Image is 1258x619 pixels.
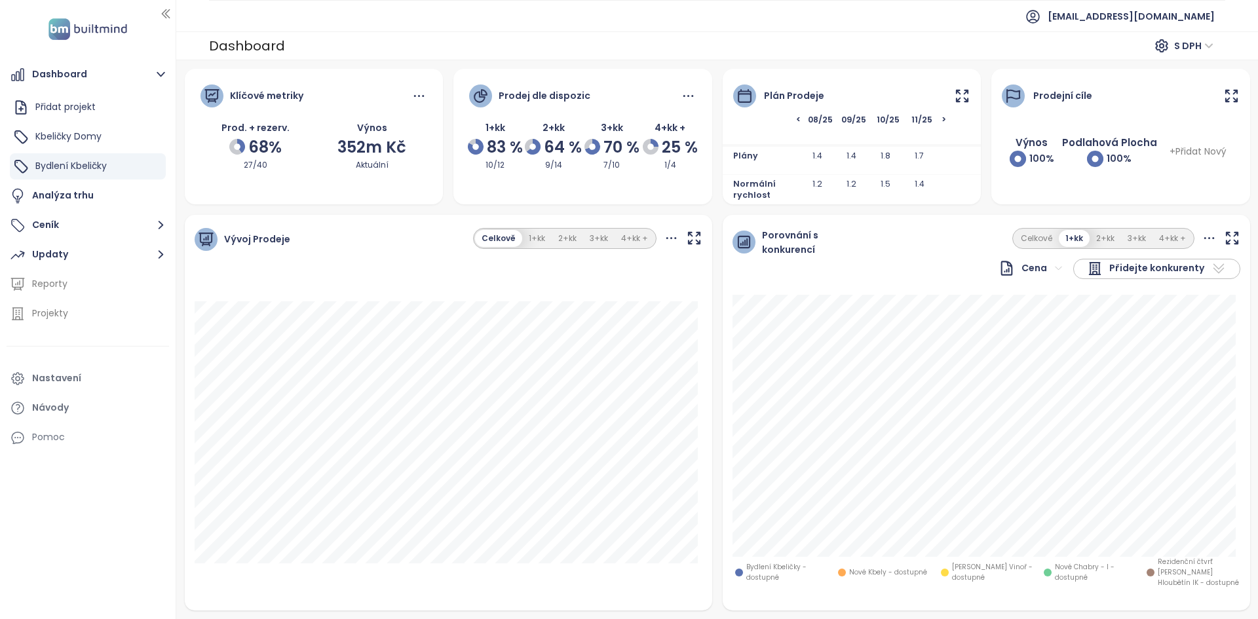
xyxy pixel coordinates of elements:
[1121,230,1153,248] button: 3+kk
[1029,151,1054,166] span: 100 %
[7,271,169,297] a: Reporty
[32,246,68,263] div: Updaty
[1153,230,1192,248] button: 4+kk +
[32,400,69,416] div: Návody
[10,153,166,179] div: Bydlení Kbeličky
[7,62,169,88] button: Dashboard
[522,230,552,248] button: 1+kk
[1059,230,1090,248] button: 1+kk
[200,159,311,172] div: 27/40
[544,135,582,160] span: 64 %
[230,88,303,103] div: Klíčové metriky
[248,135,282,160] span: 68%
[762,228,847,257] span: Porovnání s konkurencí
[615,230,655,248] button: 4+kk +
[1165,139,1232,163] span: + Přidat nový
[543,121,565,134] span: 2+kk
[32,305,68,322] div: Projekty
[7,212,169,238] button: Ceník
[655,121,685,134] span: 4+kk +
[1107,151,1132,166] span: 100 %
[869,178,903,201] span: 1.5
[1014,230,1059,248] button: Celkově
[209,34,285,58] div: Dashboard
[869,150,903,171] span: 1.8
[586,159,638,172] div: 7/10
[1158,557,1240,588] span: Rezidenční čtvrť [PERSON_NAME] Hloubětín IK - dostupné
[1048,1,1215,32] span: [EMAIL_ADDRESS][DOMAIN_NAME]
[552,230,583,248] button: 2+kk
[873,114,902,141] span: 10/25
[849,567,927,578] span: Nové Kbely - dostupné
[801,178,835,201] span: 1.2
[662,135,698,160] span: 25 %
[902,150,936,171] span: 1.7
[10,124,166,150] div: Kbeličky Domy
[806,114,835,141] span: 08/25
[1109,261,1204,276] span: Přidejte konkurenty
[469,159,521,172] div: 10/12
[221,121,290,134] span: Prod. + rezerv.
[317,121,427,135] div: Výnos
[999,260,1047,276] div: Cena
[839,114,868,141] span: 09/25
[764,88,824,103] div: Plán prodeje
[1055,562,1137,582] span: Nové Chabry - I - dostupné
[1016,135,1048,151] div: Výnos
[7,395,169,421] a: Návody
[733,114,801,141] span: <
[7,424,169,451] div: Pomoc
[317,159,427,172] div: Aktuální
[499,88,590,103] div: Prodej dle dispozic
[644,159,696,172] div: 1/4
[487,135,523,160] span: 83 %
[746,562,829,582] span: Bydlení Kbeličky - dostupné
[486,121,505,134] span: 1+kk
[7,366,169,392] a: Nastavení
[7,242,169,268] button: Updaty
[1062,135,1157,151] div: Podlahová plocha
[801,150,835,171] span: 1.4
[32,429,65,445] div: Pomoc
[835,150,869,171] span: 1.4
[907,114,936,141] span: 11/25
[475,230,522,248] button: Celkově
[224,232,290,246] span: Vývoj Prodeje
[603,135,639,160] span: 70 %
[32,187,94,204] div: Analýza trhu
[835,178,869,201] span: 1.2
[527,159,579,172] div: 9/14
[1174,36,1213,56] span: S DPH
[32,276,67,292] div: Reporty
[1090,230,1121,248] button: 2+kk
[35,130,102,143] span: Kbeličky Domy
[733,150,801,171] span: Plány
[45,16,131,43] img: logo
[1033,88,1092,103] div: Prodejní cíle
[10,94,166,121] div: Přidat projekt
[35,99,96,115] div: Přidat projekt
[7,183,169,209] a: Analýza trhu
[733,178,801,201] span: Normální rychlost
[601,121,623,134] span: 3+kk
[35,159,107,172] span: Bydlení Kbeličky
[7,301,169,327] a: Projekty
[902,178,936,201] span: 1.4
[32,370,81,386] div: Nastavení
[583,230,615,248] button: 3+kk
[942,114,970,141] span: >
[952,562,1035,582] span: [PERSON_NAME] Vinoř - dostupné
[337,136,406,158] span: 352m Kč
